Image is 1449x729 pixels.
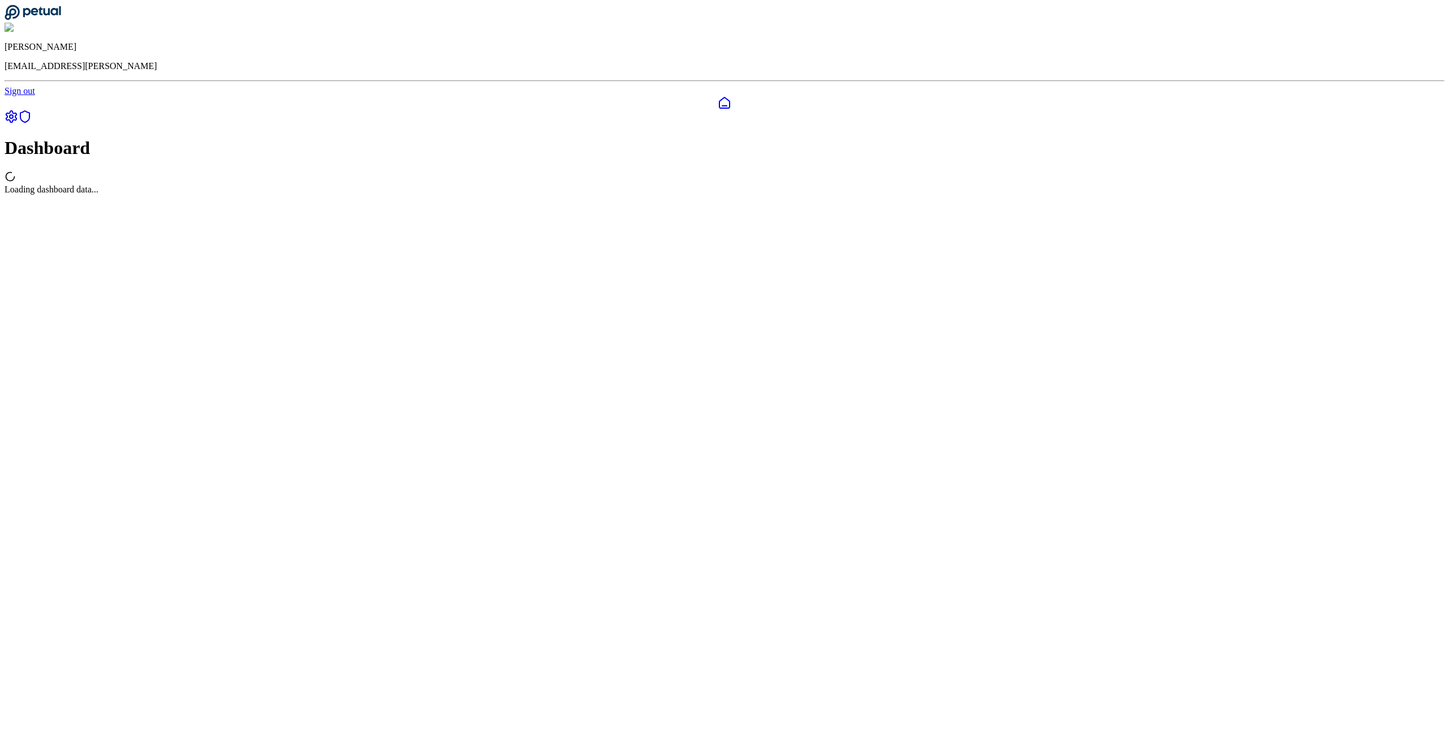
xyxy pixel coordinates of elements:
p: [PERSON_NAME] [5,42,1444,52]
a: Dashboard [5,96,1444,110]
div: Loading dashboard data... [5,185,1444,195]
h1: Dashboard [5,138,1444,158]
a: SOC 1 Reports [18,115,32,125]
a: Sign out [5,86,35,96]
a: Go to Dashboard [5,12,61,22]
p: [EMAIL_ADDRESS][PERSON_NAME] [5,61,1444,71]
a: Settings [5,115,18,125]
img: Shekhar Khedekar [5,23,81,33]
